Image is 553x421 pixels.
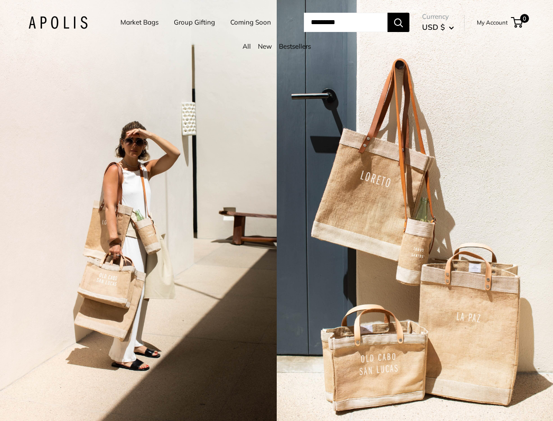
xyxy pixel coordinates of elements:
a: Market Bags [120,16,159,29]
a: New [258,42,272,50]
input: Search... [304,13,387,32]
a: Bestsellers [279,42,311,50]
button: Search [387,13,409,32]
a: Group Gifting [174,16,215,29]
span: USD $ [422,22,445,32]
a: Coming Soon [230,16,271,29]
a: My Account [477,17,508,28]
span: 0 [520,14,529,23]
a: All [243,42,251,50]
img: Apolis [28,16,88,29]
a: 0 [512,17,523,28]
button: USD $ [422,20,454,34]
span: Currency [422,11,454,23]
